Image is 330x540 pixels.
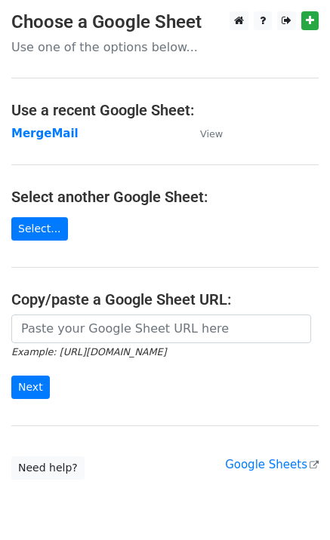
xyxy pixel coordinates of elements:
h4: Copy/paste a Google Sheet URL: [11,290,319,308]
p: Use one of the options below... [11,39,319,55]
h3: Choose a Google Sheet [11,11,319,33]
h4: Use a recent Google Sheet: [11,101,319,119]
a: Select... [11,217,68,241]
a: Google Sheets [225,458,319,471]
a: Need help? [11,456,85,480]
h4: Select another Google Sheet: [11,188,319,206]
a: View [185,127,223,140]
input: Next [11,376,50,399]
small: View [200,128,223,140]
a: MergeMail [11,127,79,140]
input: Paste your Google Sheet URL here [11,314,311,343]
small: Example: [URL][DOMAIN_NAME] [11,346,166,357]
